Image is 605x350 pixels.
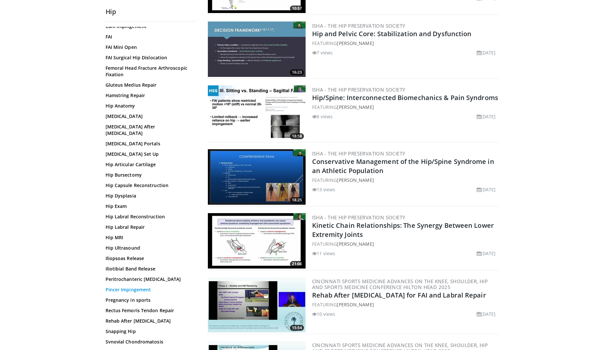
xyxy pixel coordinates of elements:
[337,40,374,46] a: [PERSON_NAME]
[208,277,306,332] a: 15:54
[106,318,194,324] a: Rehab After [MEDICAL_DATA]
[106,140,194,147] a: [MEDICAL_DATA] Portals
[208,85,306,141] img: 0bdaa4eb-40dd-479d-bd02-e24569e50eb5.300x170_q85_crop-smart_upscale.jpg
[106,34,194,40] a: FAI
[290,6,304,11] span: 10:57
[106,161,194,168] a: Hip Articular Cartilage
[477,49,496,56] li: [DATE]
[208,22,306,77] a: 16:23
[312,113,333,120] li: 8 views
[106,54,194,61] a: FAI Surgical Hip Dislocation
[290,261,304,267] span: 21:06
[208,22,306,77] img: f98fa5b6-d79e-4118-8ddc-4ffabcff162a.300x170_q85_crop-smart_upscale.jpg
[106,103,194,109] a: Hip Anatomy
[208,149,306,205] a: 18:25
[337,177,374,183] a: [PERSON_NAME]
[477,311,496,317] li: [DATE]
[312,40,498,47] div: FEATURING
[106,113,194,120] a: [MEDICAL_DATA]
[208,149,306,205] img: 8cf580ce-0e69-40cf-bdad-06f149b21afc.300x170_q85_crop-smart_upscale.jpg
[106,213,194,220] a: Hip Labral Reconstruction
[106,193,194,199] a: Hip Dysplasia
[290,197,304,203] span: 18:25
[312,22,406,29] a: ISHA - The Hip Preservation Society
[106,224,194,230] a: Hip Labral Repair
[106,151,194,157] a: [MEDICAL_DATA] Set Up
[312,221,494,239] a: Kinetic Chain Relationships: The Synergy Between Lower Extremity Joints
[106,276,194,283] a: Peritrochanteric [MEDICAL_DATA]
[208,85,306,141] a: 18:58
[477,113,496,120] li: [DATE]
[106,266,194,272] a: Iliotibial Band Release
[106,203,194,210] a: Hip Exam
[208,277,306,332] img: 93c56dc0-f2aa-4851-860e-8aae00fcf94e.300x170_q85_crop-smart_upscale.jpg
[312,301,498,308] div: FEATURING
[312,214,406,221] a: ISHA - The Hip Preservation Society
[312,150,406,157] a: ISHA - The Hip Preservation Society
[312,241,498,247] div: FEATURING
[290,133,304,139] span: 18:58
[312,291,486,299] a: Rehab After [MEDICAL_DATA] for FAI and Labral Repair
[337,104,374,110] a: [PERSON_NAME]
[312,186,336,193] li: 13 views
[106,182,194,189] a: Hip Capsule Reconstruction
[106,234,194,241] a: Hip MRI
[106,328,194,335] a: Snapping Hip
[312,86,406,93] a: ISHA - The Hip Preservation Society
[312,157,494,175] a: Conservative Management of the Hip/Spine Syndrome in an Athletic Population
[106,82,194,88] a: Gluteus Medius Repair
[106,92,194,99] a: Hamstring Repair
[290,325,304,331] span: 15:54
[106,172,194,178] a: Hip Bursectomy
[337,241,374,247] a: [PERSON_NAME]
[312,311,336,317] li: 10 views
[106,65,194,78] a: Femoral Head Fracture Arthroscopic Fixation
[312,278,488,290] a: Cincinnati Sports Medicine Advances on the Knee, Shoulder, Hip and Sports Medicine Conference Hil...
[208,213,306,269] img: 32a4bfa3-d390-487e-829c-9985ff2db92b.300x170_q85_crop-smart_upscale.jpg
[312,29,472,38] a: Hip and Pelvic Core: Stabilization and Dysfunction
[477,186,496,193] li: [DATE]
[106,7,197,16] h2: Hip
[106,286,194,293] a: Pincer Impingement
[106,307,194,314] a: Rectus Femoris Tendon Repair
[477,250,496,257] li: [DATE]
[290,69,304,75] span: 16:23
[106,297,194,303] a: Pregnancy in sports
[312,177,498,183] div: FEATURING
[208,213,306,269] a: 21:06
[106,339,194,345] a: Synovial Chondromatosis
[106,44,194,51] a: FAI Mini Open
[106,255,194,262] a: Iliopsoas Release
[312,93,498,102] a: Hip/Spine: Interconnected Biomechanics & Pain Syndroms
[312,104,498,110] div: FEATURING
[337,301,374,308] a: [PERSON_NAME]
[106,124,194,137] a: [MEDICAL_DATA] After [MEDICAL_DATA]
[312,49,333,56] li: 7 views
[312,250,336,257] li: 11 views
[106,245,194,251] a: Hip Ultrasound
